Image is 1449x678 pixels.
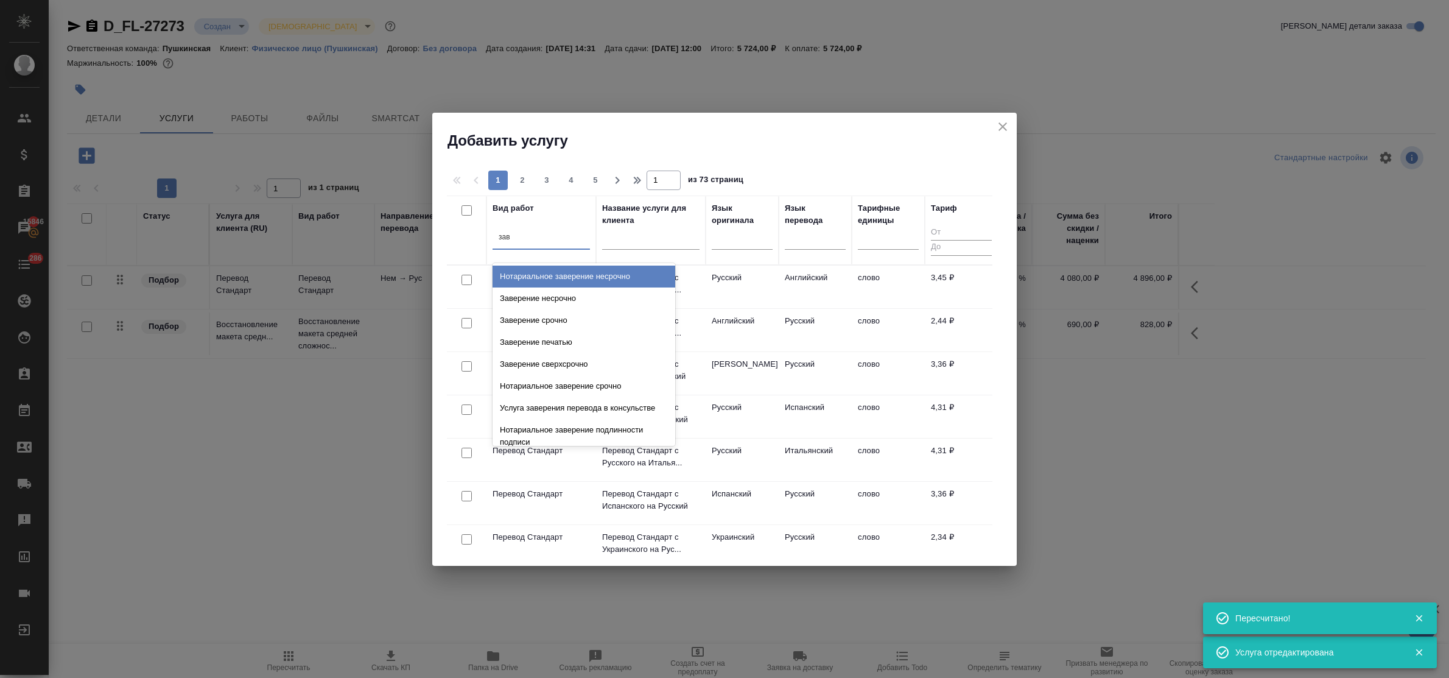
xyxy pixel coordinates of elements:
div: Заверение срочно [493,309,675,331]
div: Тарифные единицы [858,202,919,227]
td: [PERSON_NAME] [706,352,779,395]
div: Название услуги для клиента [602,202,700,227]
input: От [931,225,992,241]
p: Перевод Стандарт с Украинского на Рус... [602,531,700,556]
td: Русский [706,395,779,438]
td: Русский [779,352,852,395]
div: Услуга отредактирована [1235,646,1396,659]
td: слово [852,352,925,395]
p: Перевод Стандарт [493,488,590,500]
td: Итальянский [779,439,852,481]
div: Заверение сверхсрочно [493,353,675,375]
div: Услуга заверения перевода в консульстве [493,397,675,419]
span: 2 [513,174,532,186]
td: слово [852,266,925,308]
td: слово [852,395,925,438]
button: Закрыть [1406,613,1431,624]
button: Закрыть [1406,647,1431,658]
div: Пересчитано! [1235,612,1396,624]
button: close [994,118,1012,136]
td: слово [852,439,925,481]
td: 3,45 ₽ [925,266,998,308]
input: До [931,240,992,255]
p: Перевод Стандарт с Русского на Италья... [602,445,700,469]
p: Перевод Стандарт [493,531,590,543]
button: 5 [586,171,605,190]
td: слово [852,482,925,524]
button: 3 [537,171,556,190]
td: Английский [779,266,852,308]
p: Перевод Стандарт с Испанского на Русский [602,488,700,512]
div: Нотариальное заверение подлинности подписи [493,419,675,453]
td: 3,36 ₽ [925,482,998,524]
td: Русский [706,439,779,481]
td: 2,34 ₽ [925,525,998,568]
td: Русский [706,266,779,308]
span: из 73 страниц [688,172,743,190]
td: Украинский [706,525,779,568]
td: слово [852,525,925,568]
div: Вид работ [493,202,534,214]
td: Испанский [706,482,779,524]
span: 3 [537,174,556,186]
td: Русский [779,525,852,568]
div: Заверение несрочно [493,288,675,309]
div: Нотариальное заверение несрочно [493,266,675,288]
td: Испанский [779,395,852,438]
td: Русский [779,309,852,351]
div: Язык оригинала [712,202,773,227]
p: Перевод Стандарт [493,445,590,457]
td: 4,31 ₽ [925,395,998,438]
td: Английский [706,309,779,351]
button: 4 [561,171,581,190]
div: Тариф [931,202,957,214]
td: слово [852,309,925,351]
div: Заверение печатью [493,331,675,353]
td: 4,31 ₽ [925,439,998,481]
span: 5 [586,174,605,186]
span: 4 [561,174,581,186]
td: 3,36 ₽ [925,352,998,395]
h2: Добавить услугу [447,131,1017,150]
button: 2 [513,171,532,190]
div: Язык перевода [785,202,846,227]
td: 2,44 ₽ [925,309,998,351]
td: Русский [779,482,852,524]
div: Нотариальное заверение срочно [493,375,675,397]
